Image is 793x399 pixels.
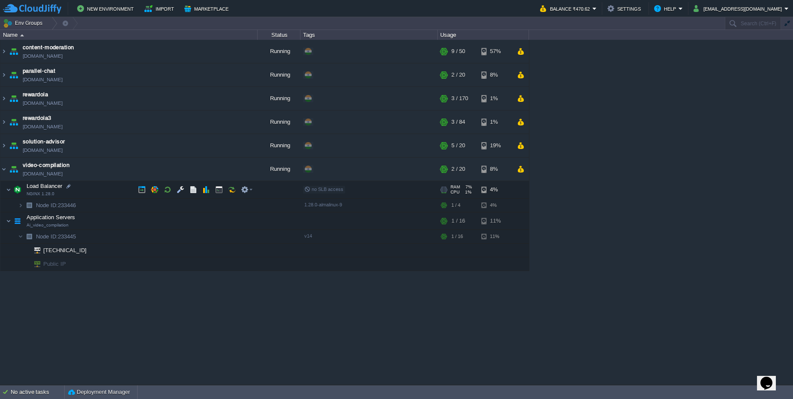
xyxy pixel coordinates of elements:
[0,63,7,86] img: AMDAwAAAACH5BAEAAAAALAAAAAABAAEAAAICRAEAOw==
[481,212,509,229] div: 11%
[8,40,20,63] img: AMDAwAAAACH5BAEAAAAALAAAAAABAAEAAAICRAEAOw==
[23,170,63,178] a: [DOMAIN_NAME]
[36,233,58,240] span: Node ID:
[23,75,63,84] a: [DOMAIN_NAME]
[23,114,51,122] a: rewardola3
[0,134,7,157] img: AMDAwAAAACH5BAEAAAAALAAAAAABAAEAAAICRAEAOw==
[654,3,679,14] button: Help
[0,110,7,134] img: AMDAwAAAACH5BAEAAAAALAAAAAABAAEAAAICRAEAOw==
[8,87,20,110] img: AMDAwAAAACH5BAEAAAAALAAAAAABAAEAAAICRAEAOw==
[0,158,7,181] img: AMDAwAAAACH5BAEAAAAALAAAAAABAAEAAAICRAEAOw==
[26,214,76,221] span: Application Servers
[144,3,177,14] button: Import
[451,87,468,110] div: 3 / 170
[23,43,74,52] a: content-moderation
[481,63,509,86] div: 8%
[540,3,592,14] button: Balance ₹470.62
[68,388,130,396] button: Deployment Manager
[36,202,58,208] span: Node ID:
[26,182,63,190] span: Load Balancer
[23,52,63,60] a: [DOMAIN_NAME]
[3,3,61,14] img: CloudJiffy
[481,40,509,63] div: 57%
[481,199,509,212] div: 4%
[23,67,55,75] a: parallel-chat
[481,87,509,110] div: 1%
[23,99,63,107] a: [DOMAIN_NAME]
[35,233,77,240] a: Node ID:233445
[0,40,7,63] img: AMDAwAAAACH5BAEAAAAALAAAAAABAAEAAAICRAEAOw==
[42,257,67,271] span: Public IP
[258,40,300,63] div: Running
[42,244,88,257] span: [TECHNICAL_ID]
[451,212,465,229] div: 1 / 16
[12,212,24,229] img: AMDAwAAAACH5BAEAAAAALAAAAAABAAEAAAICRAEAOw==
[451,134,465,157] div: 5 / 20
[6,212,11,229] img: AMDAwAAAACH5BAEAAAAALAAAAAABAAEAAAICRAEAOw==
[42,247,88,253] a: [TECHNICAL_ID]
[258,63,300,86] div: Running
[438,30,529,40] div: Usage
[451,63,465,86] div: 2 / 20
[8,110,20,134] img: AMDAwAAAACH5BAEAAAAALAAAAAABAAEAAAICRAEAOw==
[35,233,77,240] span: 233445
[35,202,77,209] span: 233446
[451,40,465,63] div: 9 / 50
[26,183,63,189] a: Load BalancerNGINX 1.28.0
[6,181,11,198] img: AMDAwAAAACH5BAEAAAAALAAAAAABAAEAAAICRAEAOw==
[12,181,24,198] img: AMDAwAAAACH5BAEAAAAALAAAAAABAAEAAAICRAEAOw==
[27,223,69,228] span: Ai_video_compilation
[18,199,23,212] img: AMDAwAAAACH5BAEAAAAALAAAAAABAAEAAAICRAEAOw==
[28,244,40,257] img: AMDAwAAAACH5BAEAAAAALAAAAAABAAEAAAICRAEAOw==
[481,230,509,243] div: 11%
[304,187,343,192] span: no SLB access
[8,63,20,86] img: AMDAwAAAACH5BAEAAAAALAAAAAABAAEAAAICRAEAOw==
[23,161,69,170] a: video-compilation
[23,137,65,146] a: solution-advisor
[27,191,54,197] span: NGINX 1.28.0
[481,181,509,198] div: 4%
[23,199,35,212] img: AMDAwAAAACH5BAEAAAAALAAAAAABAAEAAAICRAEAOw==
[0,87,7,110] img: AMDAwAAAACH5BAEAAAAALAAAAAABAAEAAAICRAEAOw==
[607,3,643,14] button: Settings
[304,202,342,207] span: 1.28.0-almalinux-9
[35,202,77,209] a: Node ID:233446
[451,110,465,134] div: 3 / 84
[11,385,64,399] div: No active tasks
[301,30,437,40] div: Tags
[451,190,460,195] span: CPU
[451,230,463,243] div: 1 / 16
[258,87,300,110] div: Running
[26,214,76,220] a: Application ServersAi_video_compilation
[20,34,24,36] img: AMDAwAAAACH5BAEAAAAALAAAAAABAAEAAAICRAEAOw==
[184,3,231,14] button: Marketplace
[23,90,48,99] a: rewardola
[757,365,784,390] iframe: chat widget
[18,230,23,243] img: AMDAwAAAACH5BAEAAAAALAAAAAABAAEAAAICRAEAOw==
[451,158,465,181] div: 2 / 20
[23,122,63,131] a: [DOMAIN_NAME]
[8,134,20,157] img: AMDAwAAAACH5BAEAAAAALAAAAAABAAEAAAICRAEAOw==
[42,261,67,267] a: Public IP
[1,30,257,40] div: Name
[3,17,45,29] button: Env Groups
[481,110,509,134] div: 1%
[481,134,509,157] div: 19%
[77,3,136,14] button: New Environment
[28,257,40,271] img: AMDAwAAAACH5BAEAAAAALAAAAAABAAEAAAICRAEAOw==
[451,199,460,212] div: 1 / 4
[258,110,300,134] div: Running
[258,158,300,181] div: Running
[451,185,460,190] span: RAM
[8,158,20,181] img: AMDAwAAAACH5BAEAAAAALAAAAAABAAEAAAICRAEAOw==
[481,158,509,181] div: 8%
[23,146,63,155] a: [DOMAIN_NAME]
[304,233,312,238] span: v14
[258,30,300,40] div: Status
